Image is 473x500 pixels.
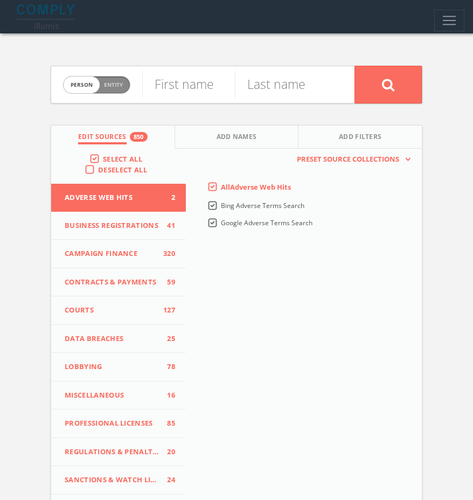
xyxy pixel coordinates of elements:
[103,154,142,164] span: Select All
[51,268,186,297] button: Contracts & Payments59
[159,277,175,288] span: 59
[159,418,175,429] span: 85
[65,220,159,231] span: Business Registrations
[51,126,175,149] button: Edit Sources850
[65,447,159,457] span: Regulations & Penalties
[159,475,175,485] span: 24
[221,201,304,210] span: Bing Adverse Terms Search
[65,248,159,259] span: Campaign Finance
[159,362,175,372] span: 78
[221,218,312,227] span: Google Adverse Terms Search
[339,132,382,144] span: Add Filters
[51,353,186,381] button: Lobbying78
[159,334,175,344] span: 25
[65,277,159,288] span: Contracts & Payments
[78,132,127,144] span: Edit Sources
[51,466,186,495] button: Sanctions & Watch Lists24
[51,184,186,212] button: Adverse Web Hits2
[65,418,159,429] span: Professional Licenses
[17,4,77,29] img: illumis
[65,334,159,344] span: Data Breaches
[65,305,159,316] span: Courts
[159,220,175,231] span: 41
[175,126,299,149] button: Add Names
[217,132,257,144] span: Add Names
[291,154,405,165] span: Preset Source Collections
[51,325,186,353] button: Data Breaches25
[159,390,175,401] span: 16
[104,81,123,89] span: Entity
[159,192,175,203] span: 2
[98,165,147,175] span: Deselect All
[130,132,148,142] div: 850
[51,381,186,410] button: Miscellaneous16
[51,240,186,268] button: Campaign Finance320
[51,438,186,467] button: Regulations & Penalties20
[159,305,175,316] span: 127
[434,10,464,31] button: Toggle navigation
[221,182,291,192] span: All Adverse Web Hits
[159,248,175,259] span: 320
[291,154,411,165] button: Preset Source Collections
[65,475,159,485] span: Sanctions & Watch Lists
[159,447,175,457] span: 20
[65,362,159,372] span: Lobbying
[64,77,100,93] span: person
[51,296,186,325] button: Courts127
[51,212,186,240] button: Business Registrations41
[65,390,159,401] span: Miscellaneous
[65,192,159,203] span: Adverse Web Hits
[298,126,422,149] button: Add Filters
[51,409,186,438] button: Professional Licenses85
